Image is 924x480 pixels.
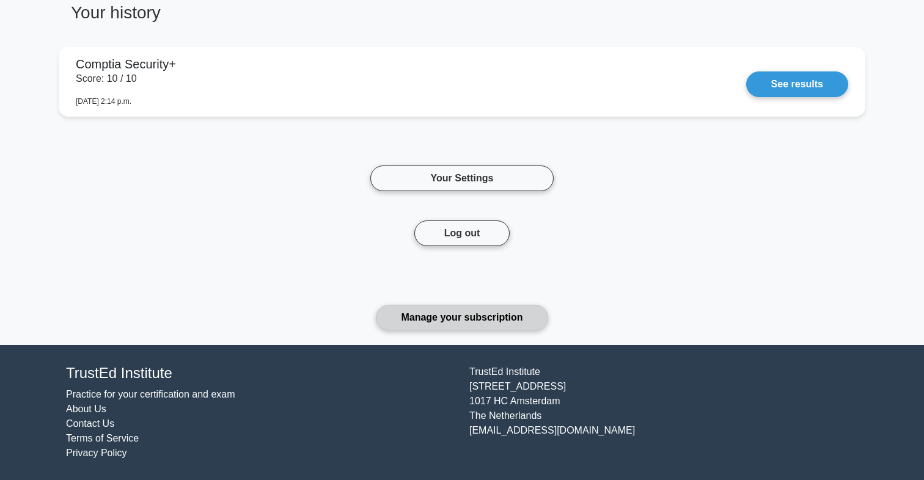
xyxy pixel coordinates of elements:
h3: Your history [66,2,455,33]
h4: TrustEd Institute [66,365,455,382]
div: TrustEd Institute [STREET_ADDRESS] 1017 HC Amsterdam The Netherlands [EMAIL_ADDRESS][DOMAIN_NAME] [462,365,865,460]
a: Practice for your certification and exam [66,389,235,399]
a: Privacy Policy [66,448,127,458]
a: See results [746,71,848,97]
a: Contact Us [66,418,114,429]
button: Log out [414,220,510,246]
a: Manage your subscription [376,305,548,330]
a: Your Settings [370,165,554,191]
a: About Us [66,404,106,414]
a: Terms of Service [66,433,139,443]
